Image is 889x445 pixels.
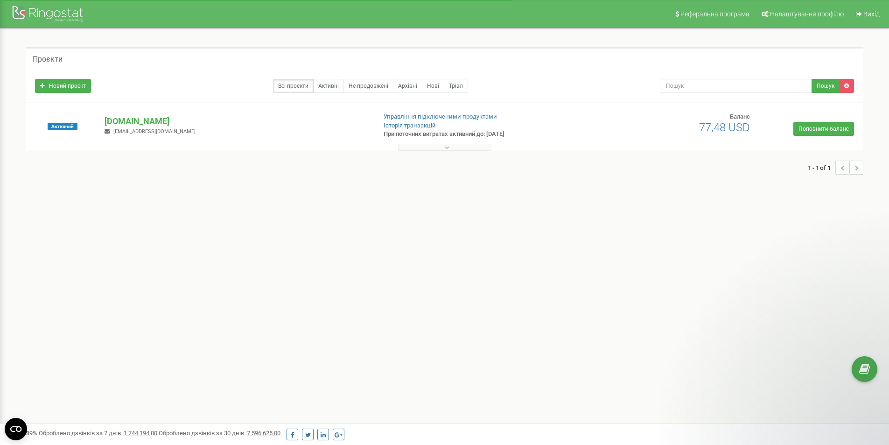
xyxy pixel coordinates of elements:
[393,79,422,93] a: Архівні
[863,10,880,18] span: Вихід
[808,161,835,175] span: 1 - 1 of 1
[680,10,749,18] span: Реферальна програма
[273,79,314,93] a: Всі проєкти
[48,123,77,130] span: Активний
[730,113,750,120] span: Баланс
[384,130,578,139] p: При поточних витратах активний до: [DATE]
[39,430,157,437] span: Оброблено дзвінків за 7 днів :
[124,430,157,437] u: 1 744 194,00
[444,79,468,93] a: Тріал
[660,79,812,93] input: Пошук
[33,55,63,64] h5: Проєкти
[770,10,844,18] span: Налаштування профілю
[105,115,368,127] p: [DOMAIN_NAME]
[313,79,344,93] a: Активні
[5,418,27,440] button: Open CMP widget
[793,122,854,136] a: Поповнити баланс
[857,392,880,415] iframe: Intercom live chat
[699,121,750,134] span: 77,48 USD
[247,430,280,437] u: 7 596 625,00
[808,151,863,184] nav: ...
[812,79,840,93] button: Пошук
[343,79,393,93] a: Не продовжені
[35,79,91,93] a: Новий проєкт
[384,122,436,129] a: Історія транзакцій
[159,430,280,437] span: Оброблено дзвінків за 30 днів :
[384,113,497,120] a: Управління підключеними продуктами
[113,128,196,134] span: [EMAIL_ADDRESS][DOMAIN_NAME]
[422,79,444,93] a: Нові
